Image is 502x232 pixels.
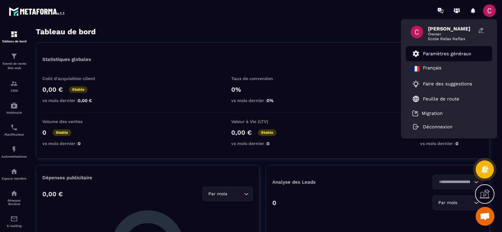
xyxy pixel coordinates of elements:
[423,81,472,87] p: Faire des suggestions
[10,168,18,175] img: automations
[231,129,252,136] p: 0,00 €
[2,163,27,185] a: automationsautomationsEspace membre
[42,76,105,81] p: Coût d'acquisition client
[42,175,253,181] p: Dépenses publicitaire
[10,52,18,60] img: formation
[2,75,27,97] a: formationformationCRM
[2,224,27,228] p: E-mailing
[437,199,458,206] span: Par mois
[78,98,92,103] span: 0,00 €
[36,27,96,36] h3: Tableau de bord
[476,207,494,226] div: Ouvrir le chat
[231,98,294,103] p: vs mois dernier :
[2,40,27,43] p: Tableau de bord
[2,119,27,141] a: schedulerschedulerPlanificateur
[69,86,88,93] p: Stable
[423,96,459,102] p: Feuille de route
[433,196,483,210] div: Search for option
[2,185,27,210] a: social-networksocial-networkRéseaux Sociaux
[2,26,27,48] a: formationformationTableau de bord
[2,199,27,206] p: Réseaux Sociaux
[207,191,228,197] span: Par mois
[10,102,18,109] img: automations
[53,129,71,136] p: Stable
[423,124,452,130] p: Déconnexion
[10,215,18,223] img: email
[42,119,105,124] p: Volume des ventes
[458,199,473,206] input: Search for option
[428,32,475,36] span: Owner
[228,191,243,197] input: Search for option
[2,155,27,158] p: Automatisations
[258,129,276,136] p: Stable
[231,86,294,93] p: 0%
[433,175,483,189] div: Search for option
[423,51,471,57] p: Paramètres généraux
[412,50,471,57] a: Paramètres généraux
[456,141,458,146] span: 0
[423,65,441,73] p: Français
[2,97,27,119] a: automationsautomationsWebinaire
[2,177,27,180] p: Espace membre
[2,89,27,92] p: CRM
[412,95,459,103] a: Feuille de route
[267,98,274,103] span: 0%
[10,30,18,38] img: formation
[42,98,105,103] p: vs mois dernier :
[42,129,46,136] p: 0
[10,146,18,153] img: automations
[2,48,27,75] a: formationformationTunnel de vente Site web
[42,57,91,62] p: Statistiques globales
[267,141,270,146] span: 0
[428,26,475,32] span: [PERSON_NAME]
[272,199,276,207] p: 0
[9,6,65,17] img: logo
[10,124,18,131] img: scheduler
[231,141,294,146] p: vs mois dernier :
[2,62,27,70] p: Tunnel de vente Site web
[2,141,27,163] a: automationsautomationsAutomatisations
[42,190,63,198] p: 0,00 €
[412,80,478,88] a: Faire des suggestions
[412,110,443,116] a: Migration
[231,119,294,124] p: Valeur à Vie (LTV)
[428,36,475,41] span: Ecole Relax Reflex
[272,179,378,185] p: Analyse des Leads
[42,86,63,93] p: 0,00 €
[203,187,253,201] div: Search for option
[2,133,27,136] p: Planificateur
[42,141,105,146] p: vs mois dernier :
[422,111,443,116] p: Migration
[10,80,18,87] img: formation
[437,179,473,186] input: Search for option
[2,111,27,114] p: Webinaire
[420,141,483,146] p: vs mois dernier :
[10,190,18,197] img: social-network
[78,141,81,146] span: 0
[231,76,294,81] p: Taux de conversion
